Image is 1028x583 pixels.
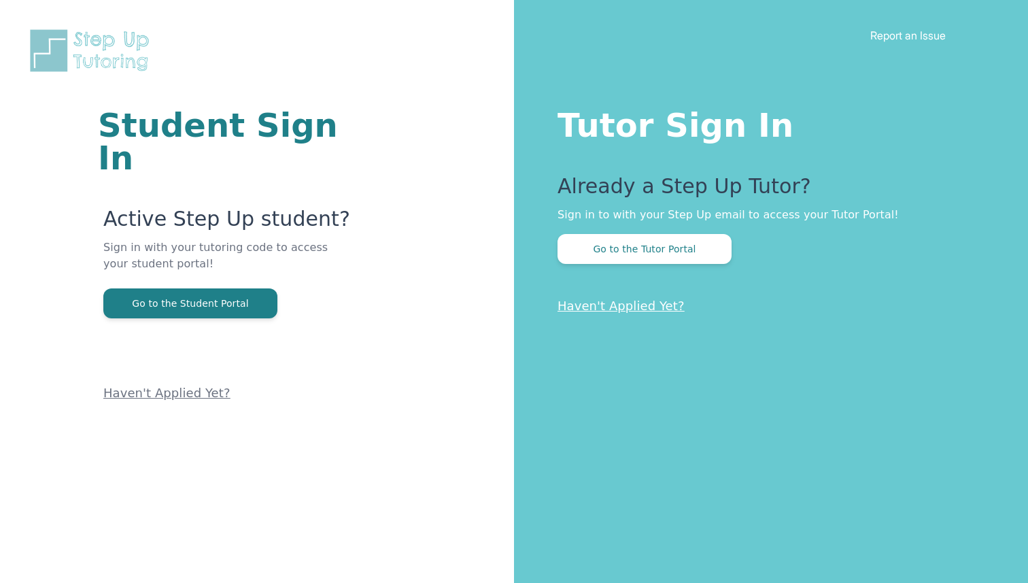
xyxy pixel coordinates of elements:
a: Haven't Applied Yet? [103,386,230,400]
p: Already a Step Up Tutor? [558,174,974,207]
a: Go to the Tutor Portal [558,242,732,255]
button: Go to the Tutor Portal [558,234,732,264]
h1: Tutor Sign In [558,103,974,141]
img: Step Up Tutoring horizontal logo [27,27,158,74]
a: Report an Issue [870,29,946,42]
a: Go to the Student Portal [103,297,277,310]
button: Go to the Student Portal [103,288,277,318]
a: Haven't Applied Yet? [558,299,685,313]
h1: Student Sign In [98,109,351,174]
p: Active Step Up student? [103,207,351,239]
p: Sign in with your tutoring code to access your student portal! [103,239,351,288]
p: Sign in to with your Step Up email to access your Tutor Portal! [558,207,974,223]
